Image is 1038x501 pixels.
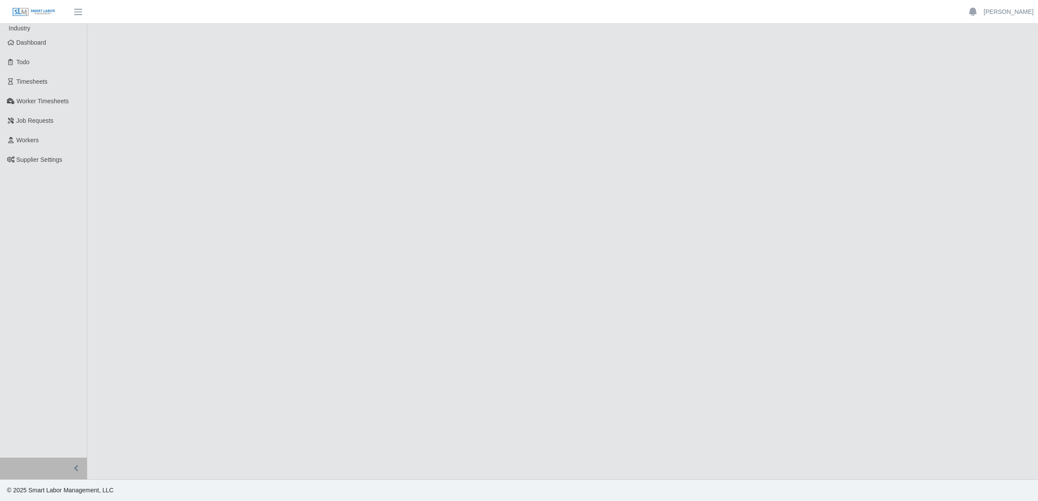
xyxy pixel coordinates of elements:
[17,156,63,163] span: Supplier Settings
[17,98,69,105] span: Worker Timesheets
[17,39,46,46] span: Dashboard
[17,59,30,65] span: Todo
[17,78,48,85] span: Timesheets
[984,7,1034,16] a: [PERSON_NAME]
[9,25,30,32] span: Industry
[12,7,56,17] img: SLM Logo
[17,137,39,144] span: Workers
[17,117,54,124] span: Job Requests
[7,487,113,494] span: © 2025 Smart Labor Management, LLC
